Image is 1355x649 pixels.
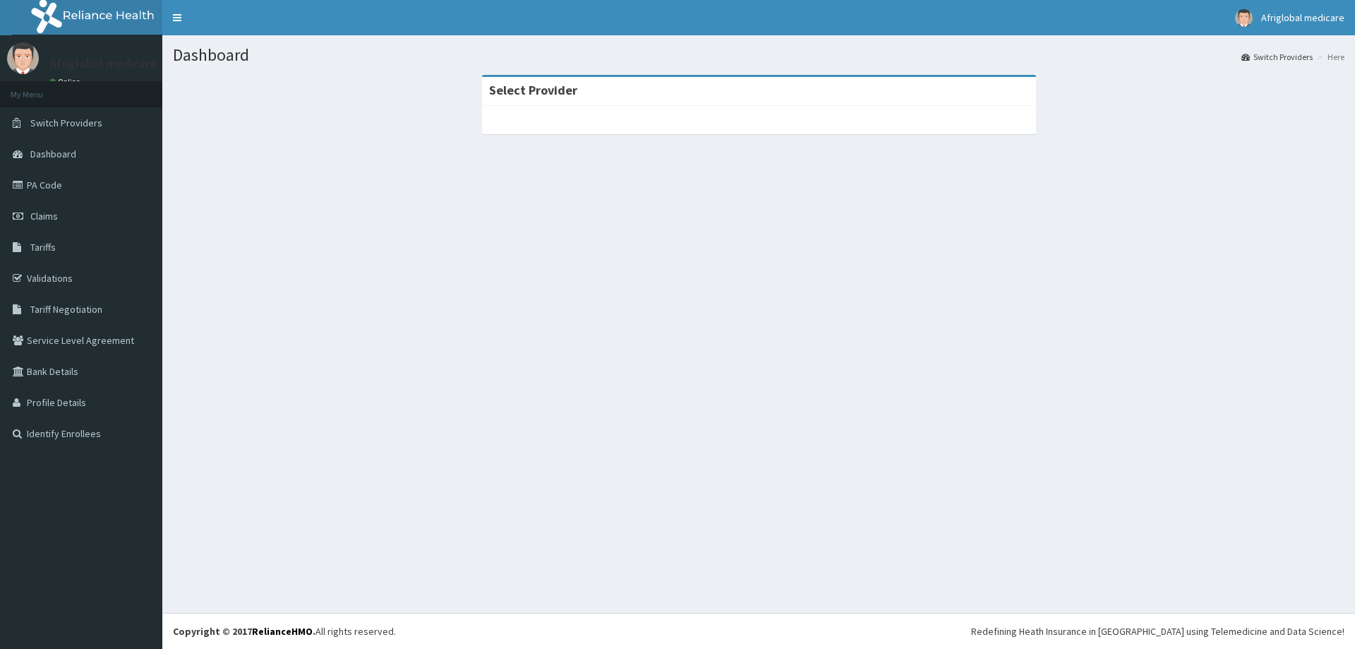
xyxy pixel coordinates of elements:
[49,57,157,70] p: Afriglobal medicare
[173,625,315,638] strong: Copyright © 2017 .
[162,613,1355,649] footer: All rights reserved.
[30,148,76,160] span: Dashboard
[1261,11,1344,24] span: Afriglobal medicare
[30,303,102,316] span: Tariff Negotiation
[30,241,56,254] span: Tariffs
[30,117,102,129] span: Switch Providers
[7,42,39,74] img: User Image
[1235,9,1253,27] img: User Image
[173,46,1344,64] h1: Dashboard
[252,625,313,638] a: RelianceHMO
[489,82,577,98] strong: Select Provider
[1314,51,1344,63] li: Here
[49,77,83,87] a: Online
[1241,51,1313,63] a: Switch Providers
[30,210,58,222] span: Claims
[971,624,1344,638] div: Redefining Heath Insurance in [GEOGRAPHIC_DATA] using Telemedicine and Data Science!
